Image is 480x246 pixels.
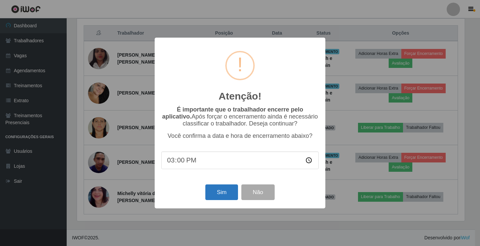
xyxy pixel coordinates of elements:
[161,106,319,127] p: Após forçar o encerramento ainda é necessário classificar o trabalhador. Deseja continuar?
[162,106,303,120] b: É importante que o trabalhador encerre pelo aplicativo.
[241,184,274,200] button: Não
[161,132,319,139] p: Você confirma a data e hora de encerramento abaixo?
[205,184,238,200] button: Sim
[219,90,261,102] h2: Atenção!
